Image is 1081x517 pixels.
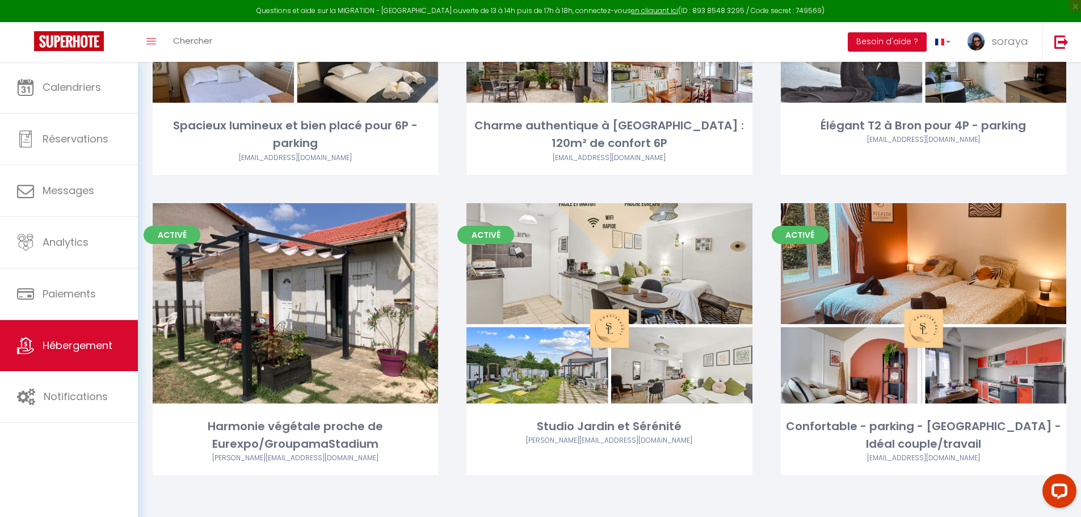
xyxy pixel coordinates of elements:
a: Editer [889,292,957,314]
div: Airbnb [153,153,438,163]
span: Messages [43,183,94,197]
a: Editer [575,292,643,314]
div: Harmonie végétale proche de Eurexpo/GroupamaStadium [153,418,438,453]
div: Confortable - parking - [GEOGRAPHIC_DATA] - Idéal couple/travail [781,418,1066,453]
img: logout [1054,35,1069,49]
span: Notifications [44,389,108,403]
span: Paiements [43,287,96,301]
span: Analytics [43,235,89,249]
iframe: LiveChat chat widget [1033,469,1081,517]
a: ... soraya [959,22,1042,62]
span: Activé [772,226,828,244]
div: Airbnb [781,134,1066,145]
div: Airbnb [466,435,752,446]
a: Editer [262,292,330,314]
div: Airbnb [781,453,1066,464]
button: Besoin d'aide ? [848,32,927,52]
span: Calendriers [43,80,101,94]
a: en cliquant ici [631,6,678,15]
div: Studio Jardin et Sérénité [466,418,752,435]
div: Spacieux lumineux et bien placé pour 6P - parking [153,117,438,153]
span: Réservations [43,132,108,146]
img: Super Booking [34,31,104,51]
div: Airbnb [153,453,438,464]
span: Activé [144,226,200,244]
span: Chercher [173,35,212,47]
a: Chercher [165,22,221,62]
img: ... [968,32,985,51]
div: Élégant T2 à Bron pour 4P - parking [781,117,1066,134]
div: Charme authentique à [GEOGRAPHIC_DATA] : 120m² de confort 6P [466,117,752,153]
span: Hébergement [43,338,112,352]
span: Activé [457,226,514,244]
div: Airbnb [466,153,752,163]
span: soraya [992,34,1028,48]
